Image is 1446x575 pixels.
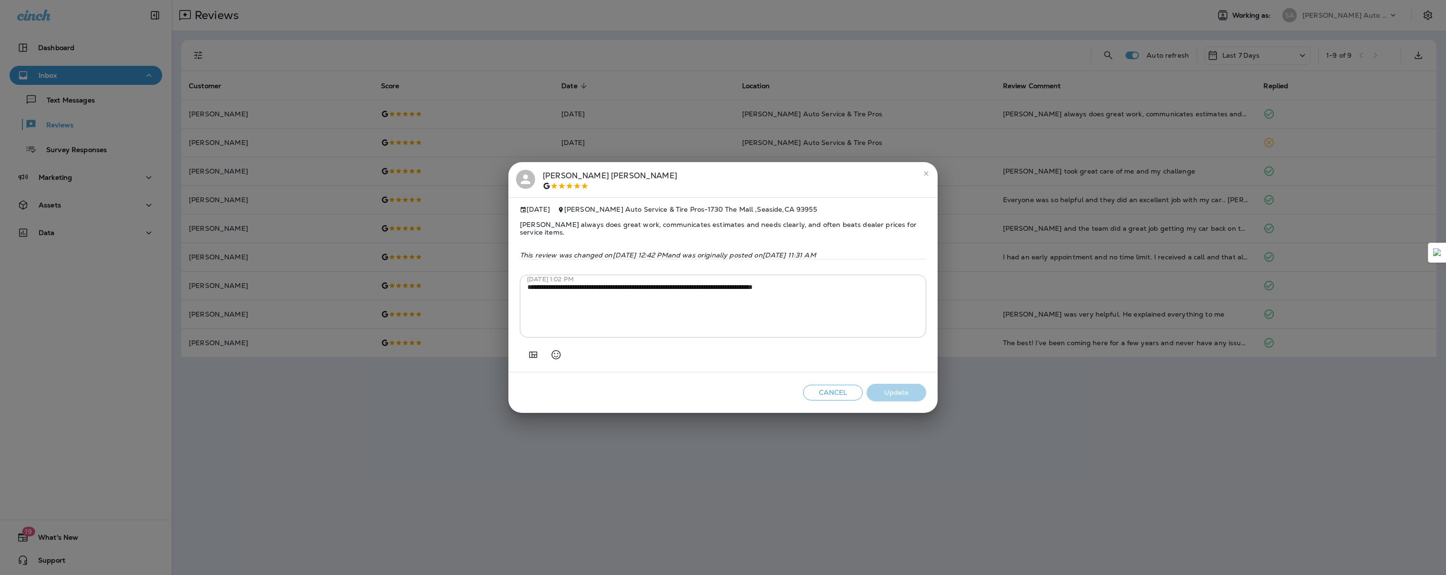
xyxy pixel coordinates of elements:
[547,345,566,364] button: Select an emoji
[919,166,934,181] button: close
[520,251,926,259] p: This review was changed on [DATE] 12:42 PM
[668,251,816,259] span: and was originally posted on [DATE] 11:31 AM
[543,170,677,190] div: [PERSON_NAME] [PERSON_NAME]
[564,205,817,214] span: [PERSON_NAME] Auto Service & Tire Pros - 1730 The Mall , Seaside , CA 93955
[803,385,863,400] button: Cancel
[1433,248,1442,257] img: Detect Auto
[524,345,543,364] button: Add in a premade template
[520,205,550,214] span: [DATE]
[520,213,926,244] span: [PERSON_NAME] always does great work, communicates estimates and needs clearly, and often beats d...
